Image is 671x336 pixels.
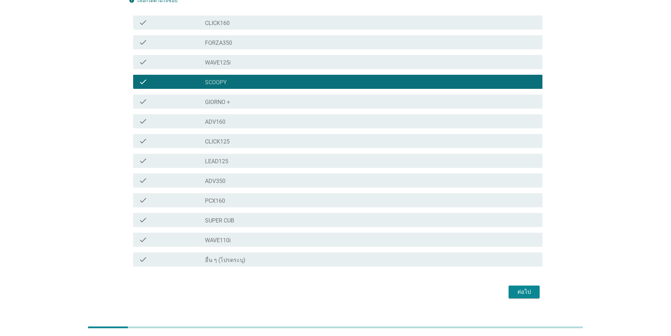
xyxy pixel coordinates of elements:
[139,255,147,264] i: check
[139,236,147,244] i: check
[139,97,147,106] i: check
[139,18,147,27] i: check
[139,137,147,145] i: check
[205,118,225,126] label: ADV160
[205,99,230,106] label: GIORNO +
[205,237,231,244] label: WAVE110i
[139,117,147,126] i: check
[139,196,147,204] i: check
[205,79,227,86] label: SCOOPY
[205,158,228,165] label: LEAD125
[205,257,246,264] label: อื่น ๆ (โปรดระบุ)
[139,176,147,185] i: check
[205,59,231,66] label: WAVE125i
[139,38,147,47] i: check
[205,39,232,47] label: FORZA350
[139,58,147,66] i: check
[205,197,225,204] label: PCX160
[139,216,147,224] i: check
[205,178,225,185] label: ADV350
[139,157,147,165] i: check
[514,288,534,296] div: ต่อไป
[205,138,230,145] label: CLICK125
[139,78,147,86] i: check
[509,286,540,298] button: ต่อไป
[205,217,234,224] label: SUPER CUB
[205,20,230,27] label: CLICK160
